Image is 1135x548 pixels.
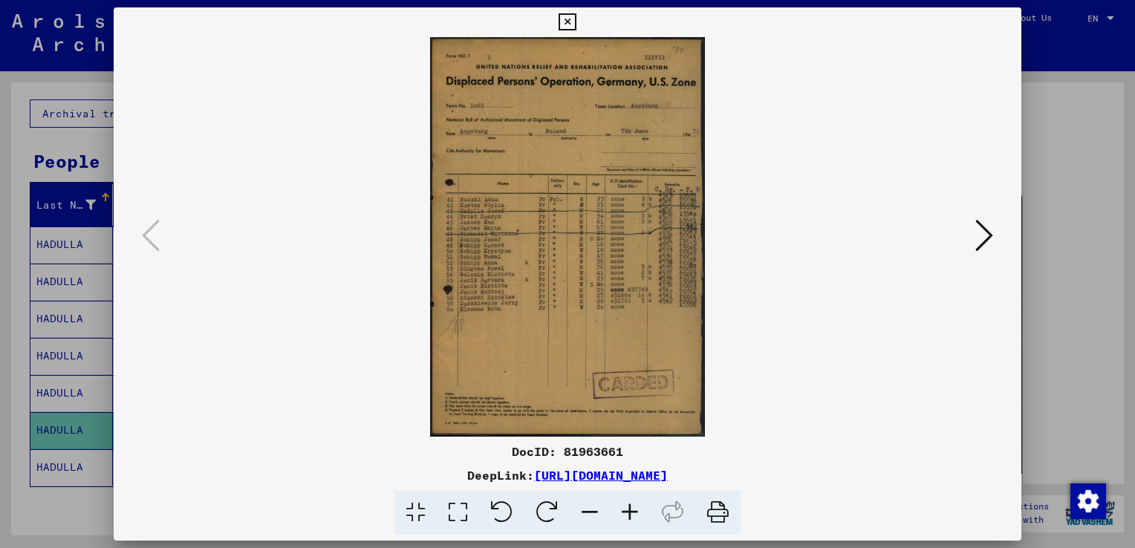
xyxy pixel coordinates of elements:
[114,466,1021,484] div: DeepLink:
[534,468,668,483] a: [URL][DOMAIN_NAME]
[164,37,971,437] img: 001.jpg
[1070,483,1106,519] img: Change consent
[1070,483,1105,518] div: Change consent
[114,443,1021,460] div: DocID: 81963661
